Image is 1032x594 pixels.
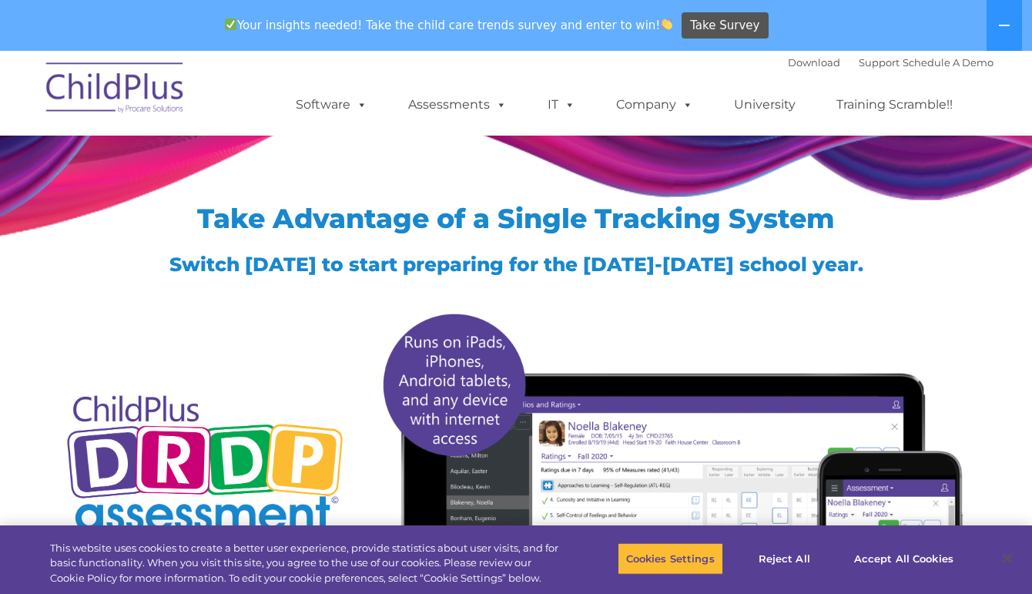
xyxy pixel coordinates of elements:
[690,12,759,39] span: Take Survey
[601,89,709,120] a: Company
[218,10,679,40] span: Your insights needed! Take the child care trends survey and enter to win!
[788,56,840,69] a: Download
[225,18,236,30] img: ✅
[736,542,833,575] button: Reject All
[821,89,968,120] a: Training Scramble!!
[618,542,723,575] button: Cookies Settings
[859,56,900,69] a: Support
[788,56,993,69] font: |
[682,12,769,39] a: Take Survey
[846,542,962,575] button: Accept All Cookies
[169,253,863,276] span: Switch [DATE] to start preparing for the [DATE]-[DATE] school year.
[903,56,993,69] a: Schedule A Demo
[280,89,383,120] a: Software
[62,378,349,553] img: Copyright - DRDP Logo
[393,89,522,120] a: Assessments
[719,89,811,120] a: University
[197,202,835,235] span: Take Advantage of a Single Tracking System
[990,542,1024,576] button: Close
[39,52,193,129] img: ChildPlus by Procare Solutions
[532,89,591,120] a: IT
[661,18,672,30] img: 👏
[50,541,568,586] div: This website uses cookies to create a better user experience, provide statistics about user visit...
